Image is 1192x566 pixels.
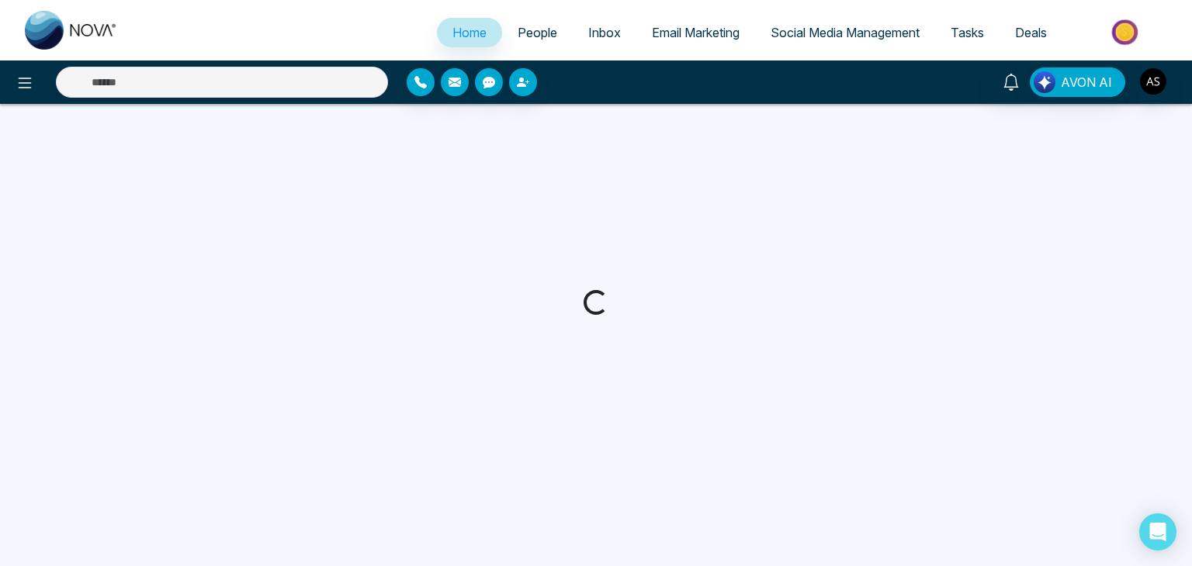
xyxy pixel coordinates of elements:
span: People [518,25,557,40]
img: Market-place.gif [1070,15,1183,50]
img: Nova CRM Logo [25,11,118,50]
span: Tasks [951,25,984,40]
img: User Avatar [1140,68,1166,95]
a: Deals [1000,18,1062,47]
button: AVON AI [1030,67,1125,97]
a: Social Media Management [755,18,935,47]
img: Lead Flow [1034,71,1055,93]
span: Inbox [588,25,621,40]
span: Social Media Management [771,25,920,40]
a: Tasks [935,18,1000,47]
a: People [502,18,573,47]
span: Deals [1015,25,1047,40]
span: Email Marketing [652,25,740,40]
span: Home [452,25,487,40]
div: Open Intercom Messenger [1139,513,1176,550]
span: AVON AI [1061,73,1112,91]
a: Email Marketing [636,18,755,47]
a: Home [437,18,502,47]
a: Inbox [573,18,636,47]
